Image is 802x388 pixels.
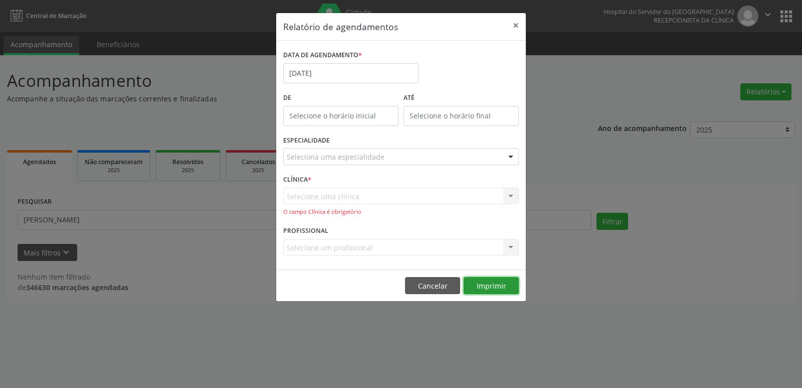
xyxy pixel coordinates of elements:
h5: Relatório de agendamentos [283,20,398,33]
div: O campo Clínica é obrigatório [283,208,519,216]
span: Seleciona uma especialidade [287,152,384,162]
input: Selecione o horário inicial [283,106,398,126]
label: ATÉ [404,90,519,106]
label: DATA DE AGENDAMENTO [283,48,362,63]
input: Selecione uma data ou intervalo [283,63,419,83]
label: PROFISSIONAL [283,223,328,239]
label: ESPECIALIDADE [283,133,330,149]
label: CLÍNICA [283,172,311,188]
input: Selecione o horário final [404,106,519,126]
button: Close [506,13,526,38]
button: Imprimir [464,277,519,294]
label: De [283,90,398,106]
button: Cancelar [405,277,460,294]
